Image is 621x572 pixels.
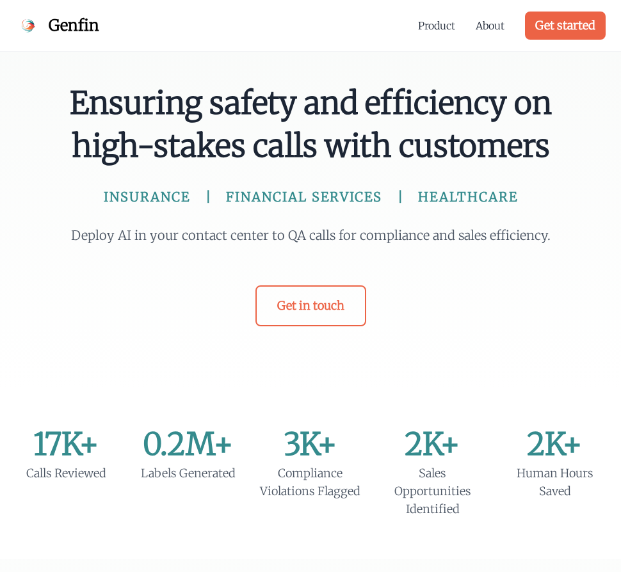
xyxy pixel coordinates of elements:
[418,18,455,33] a: Product
[138,429,239,459] div: 0.2M+
[34,82,587,168] span: Ensuring safety and efficiency on high-stakes calls with customers
[504,429,606,459] div: 2K+
[418,188,518,206] span: HEALTHCARE
[15,465,117,482] div: Calls Reviewed
[382,429,483,459] div: 2K+
[206,188,211,206] span: |
[398,188,403,206] span: |
[104,188,190,206] span: INSURANCE
[65,226,556,244] p: Deploy AI in your contact center to QA calls for compliance and sales efficiency.
[49,15,99,36] span: Genfin
[15,429,117,459] div: 17K+
[260,465,362,500] div: Compliance Violations Flagged
[138,465,239,482] div: Labels Generated
[260,429,362,459] div: 3K+
[525,12,606,40] a: Get started
[504,465,606,500] div: Human Hours Saved
[255,285,366,326] a: Get in touch
[476,18,504,33] a: About
[15,13,41,38] img: Genfin Logo
[15,13,99,38] a: Genfin
[226,188,382,206] span: FINANCIAL SERVICES
[382,465,483,518] div: Sales Opportunities Identified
